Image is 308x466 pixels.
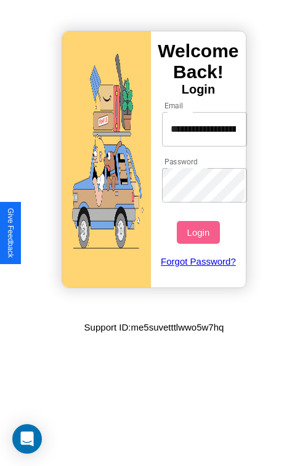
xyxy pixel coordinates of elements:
h4: Login [151,82,246,97]
img: gif [62,31,151,287]
p: Support ID: me5suvetttlwwo5w7hq [84,319,224,335]
label: Password [164,156,197,167]
h3: Welcome Back! [151,41,246,82]
div: Give Feedback [6,208,15,258]
a: Forgot Password? [156,244,241,279]
button: Login [177,221,219,244]
label: Email [164,100,184,111]
div: Open Intercom Messenger [12,424,42,454]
